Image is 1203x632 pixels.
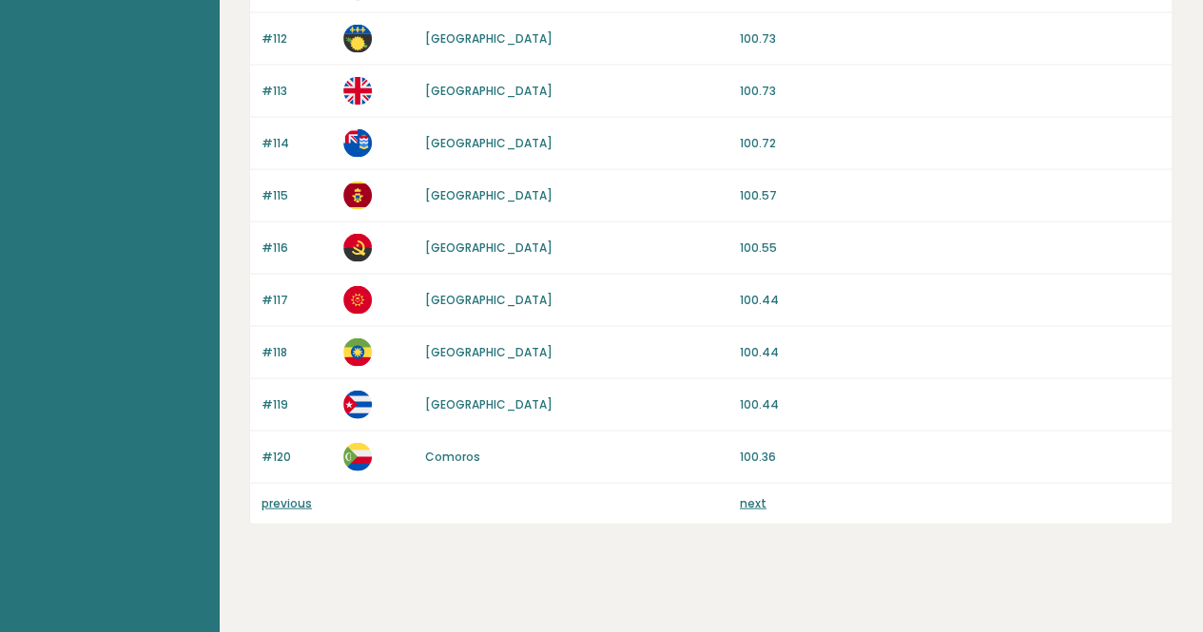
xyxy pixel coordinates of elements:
img: gb.svg [343,77,372,105]
a: [GEOGRAPHIC_DATA] [424,30,552,47]
p: #118 [262,344,332,361]
p: #119 [262,396,332,413]
p: 100.73 [740,30,1160,48]
p: #120 [262,449,332,466]
a: [GEOGRAPHIC_DATA] [424,396,552,412]
img: et.svg [343,338,372,367]
a: [GEOGRAPHIC_DATA] [424,187,552,203]
p: 100.57 [740,187,1160,204]
p: 100.44 [740,292,1160,309]
img: kg.svg [343,286,372,315]
img: ky.svg [343,129,372,158]
p: 100.55 [740,239,1160,257]
p: #114 [262,135,332,152]
a: [GEOGRAPHIC_DATA] [424,239,552,256]
img: me.svg [343,182,372,210]
p: 100.36 [740,449,1160,466]
p: #113 [262,83,332,100]
img: cu.svg [343,391,372,419]
p: 100.72 [740,135,1160,152]
p: #115 [262,187,332,204]
p: #116 [262,239,332,257]
a: [GEOGRAPHIC_DATA] [424,292,552,308]
p: #117 [262,292,332,309]
img: gp.svg [343,25,372,53]
a: next [740,495,766,511]
img: ao.svg [343,234,372,262]
a: [GEOGRAPHIC_DATA] [424,344,552,360]
p: #112 [262,30,332,48]
img: km.svg [343,443,372,471]
a: [GEOGRAPHIC_DATA] [424,135,552,151]
a: Comoros [424,449,479,465]
a: previous [262,495,312,511]
p: 100.44 [740,344,1160,361]
p: 100.73 [740,83,1160,100]
a: [GEOGRAPHIC_DATA] [424,83,552,99]
p: 100.44 [740,396,1160,413]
